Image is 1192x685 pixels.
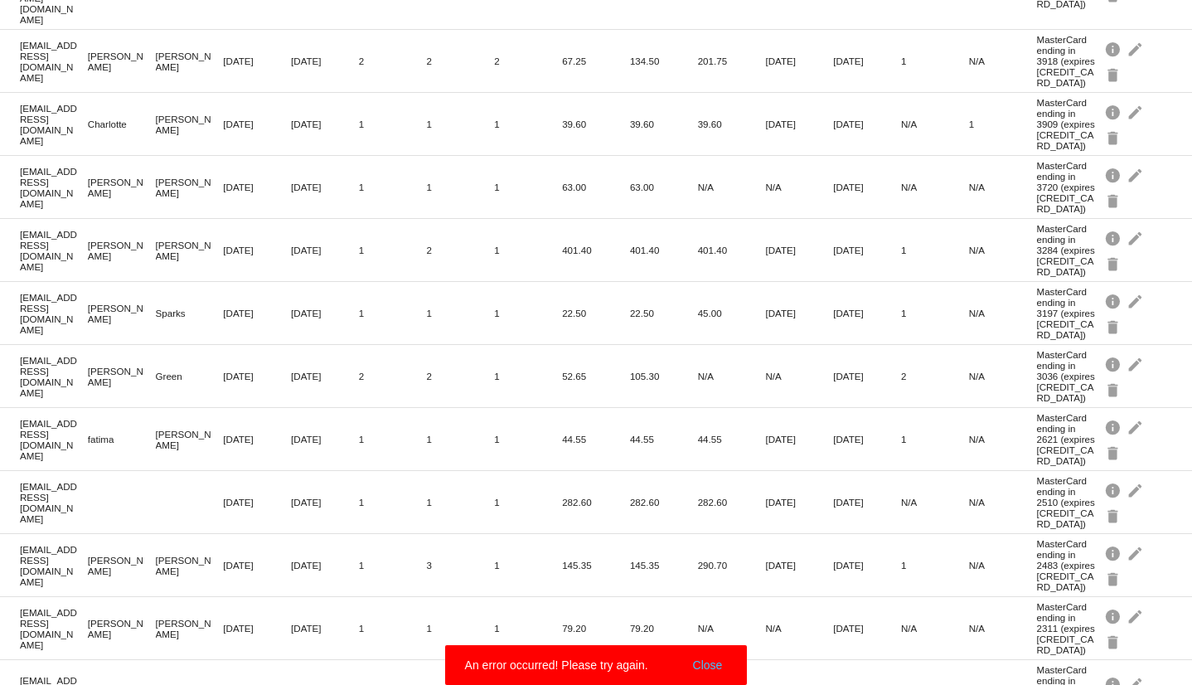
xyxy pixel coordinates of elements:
[223,367,291,386] mat-cell: [DATE]
[765,114,833,134] mat-cell: [DATE]
[20,99,88,150] mat-cell: [EMAIL_ADDRESS][DOMAIN_NAME]
[223,51,291,70] mat-cell: [DATE]
[427,51,495,70] mat-cell: 2
[359,114,427,134] mat-cell: 1
[562,619,630,638] mat-cell: 79.20
[969,304,1037,323] mat-cell: N/A
[833,240,901,260] mat-cell: [DATE]
[427,114,495,134] mat-cell: 1
[88,362,156,391] mat-cell: [PERSON_NAME]
[1104,629,1124,654] mat-icon: delete
[765,556,833,575] mat-cell: [DATE]
[901,240,969,260] mat-cell: 1
[901,430,969,449] mat-cell: 1
[359,51,427,70] mat-cell: 2
[156,109,224,139] mat-cell: [PERSON_NAME]
[359,556,427,575] mat-cell: 1
[1036,597,1104,659] mat-cell: MasterCard ending in 2311 (expires [CREDIT_CARD_DATA])
[901,619,969,638] mat-cell: N/A
[969,177,1037,197] mat-cell: N/A
[1104,503,1124,528] mat-icon: delete
[156,172,224,202] mat-cell: [PERSON_NAME]
[359,430,427,449] mat-cell: 1
[20,162,88,213] mat-cell: [EMAIL_ADDRESS][DOMAIN_NAME]
[494,51,562,70] mat-cell: 2
[698,304,766,323] mat-cell: 45.00
[833,493,901,512] mat-cell: [DATE]
[1127,540,1146,566] mat-icon: edit
[698,619,766,638] mat-cell: N/A
[688,657,728,673] button: Close
[291,430,359,449] mat-cell: [DATE]
[630,114,698,134] mat-cell: 39.60
[630,430,698,449] mat-cell: 44.55
[494,430,562,449] mat-cell: 1
[291,493,359,512] mat-cell: [DATE]
[1104,250,1124,276] mat-icon: delete
[1127,225,1146,250] mat-icon: edit
[1104,313,1124,339] mat-icon: delete
[1104,566,1124,591] mat-icon: delete
[901,51,969,70] mat-cell: 1
[20,225,88,276] mat-cell: [EMAIL_ADDRESS][DOMAIN_NAME]
[969,51,1037,70] mat-cell: N/A
[630,619,698,638] mat-cell: 79.20
[494,177,562,197] mat-cell: 1
[1104,377,1124,402] mat-icon: delete
[291,619,359,638] mat-cell: [DATE]
[494,493,562,512] mat-cell: 1
[969,367,1037,386] mat-cell: N/A
[223,114,291,134] mat-cell: [DATE]
[1104,99,1124,124] mat-icon: info
[1104,477,1124,503] mat-icon: info
[765,240,833,260] mat-cell: [DATE]
[291,51,359,70] mat-cell: [DATE]
[562,51,630,70] mat-cell: 67.25
[1127,288,1146,313] mat-icon: edit
[901,556,969,575] mat-cell: 1
[1104,225,1124,250] mat-icon: info
[765,367,833,386] mat-cell: N/A
[833,619,901,638] mat-cell: [DATE]
[427,430,495,449] mat-cell: 1
[427,240,495,260] mat-cell: 2
[562,367,630,386] mat-cell: 52.65
[562,304,630,323] mat-cell: 22.50
[1104,603,1124,629] mat-icon: info
[1127,36,1146,61] mat-icon: edit
[765,619,833,638] mat-cell: N/A
[630,304,698,323] mat-cell: 22.50
[630,367,698,386] mat-cell: 105.30
[765,493,833,512] mat-cell: [DATE]
[88,236,156,265] mat-cell: [PERSON_NAME]
[765,177,833,197] mat-cell: N/A
[562,493,630,512] mat-cell: 282.60
[427,367,495,386] mat-cell: 2
[427,493,495,512] mat-cell: 1
[765,304,833,323] mat-cell: [DATE]
[494,556,562,575] mat-cell: 1
[1036,408,1104,470] mat-cell: MasterCard ending in 2621 (expires [CREDIT_CARD_DATA])
[359,177,427,197] mat-cell: 1
[562,177,630,197] mat-cell: 63.00
[833,51,901,70] mat-cell: [DATE]
[562,556,630,575] mat-cell: 145.35
[630,177,698,197] mat-cell: 63.00
[20,414,88,465] mat-cell: [EMAIL_ADDRESS][DOMAIN_NAME]
[223,619,291,638] mat-cell: [DATE]
[465,657,728,673] simple-snack-bar: An error occurred! Please try again.
[698,51,766,70] mat-cell: 201.75
[427,304,495,323] mat-cell: 1
[901,114,969,134] mat-cell: N/A
[969,556,1037,575] mat-cell: N/A
[1104,288,1124,313] mat-icon: info
[494,304,562,323] mat-cell: 1
[630,240,698,260] mat-cell: 401.40
[291,367,359,386] mat-cell: [DATE]
[1104,61,1124,87] mat-icon: delete
[88,430,156,449] mat-cell: fatima
[901,177,969,197] mat-cell: N/A
[20,603,88,654] mat-cell: [EMAIL_ADDRESS][DOMAIN_NAME]
[969,240,1037,260] mat-cell: N/A
[20,540,88,591] mat-cell: [EMAIL_ADDRESS][DOMAIN_NAME]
